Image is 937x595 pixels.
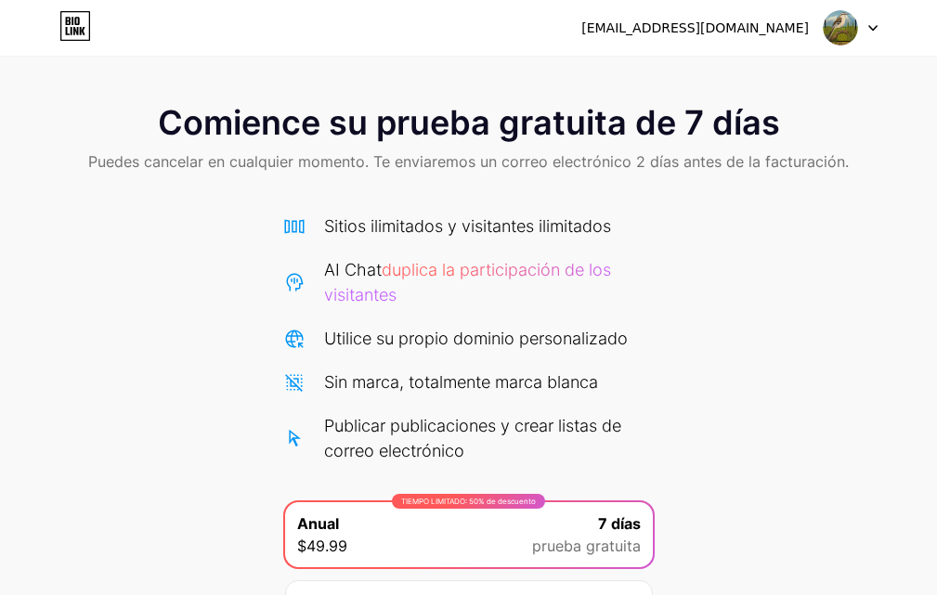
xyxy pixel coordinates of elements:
font: Puedes cancelar en cualquier momento. Te enviaremos un correo electrónico 2 días antes de la fact... [88,152,849,171]
font: Comience su prueba gratuita de 7 días [158,102,780,143]
font: Utilice su propio dominio personalizado [324,329,628,348]
font: 7 días [598,514,641,533]
img: Cerveza Tomero [823,10,858,45]
font: TIEMPO LIMITADO: 50% de descuento [401,497,536,506]
font: prueba gratuita [532,537,641,555]
font: Sin marca, totalmente marca blanca [324,372,598,392]
font: AI Chat [324,260,382,279]
font: Sitios ilimitados y visitantes ilimitados [324,216,611,236]
font: Publicar publicaciones y crear listas de correo electrónico [324,416,621,460]
font: $49.99 [297,537,347,555]
font: duplica la participación de los visitantes [324,260,611,304]
font: [EMAIL_ADDRESS][DOMAIN_NAME] [581,20,809,35]
font: Anual [297,514,339,533]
